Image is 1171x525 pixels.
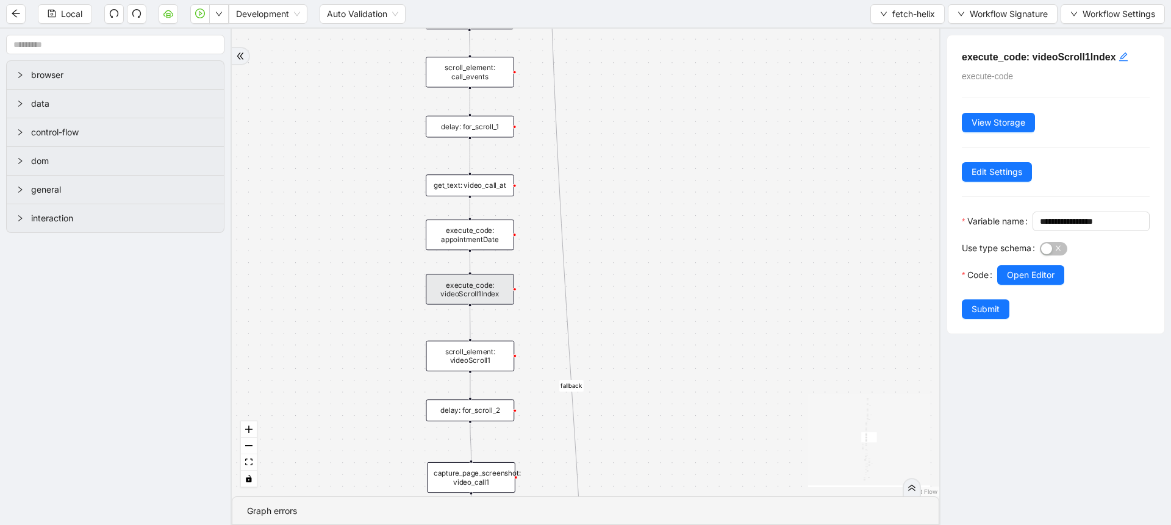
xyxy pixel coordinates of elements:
span: right [16,157,24,165]
span: Development [236,5,300,23]
span: save [48,9,56,18]
span: down [215,10,223,18]
span: edit [1119,52,1128,62]
span: right [16,215,24,222]
span: arrow-left [11,9,21,18]
span: View Storage [972,116,1025,129]
span: Open Editor [1007,268,1055,282]
span: cloud-server [163,9,173,18]
div: control-flow [7,118,224,146]
g: Edge from delay: for_scroll_2 to capture_page_screenshot: video_call1 [470,424,471,460]
span: data [31,97,214,110]
button: fit view [241,454,257,471]
button: downWorkflow Settings [1061,4,1165,24]
div: Graph errors [247,504,924,518]
span: undo [109,9,119,18]
button: downWorkflow Signature [948,4,1058,24]
div: delay: for_scroll_1 [426,116,514,138]
span: Auto Validation [327,5,398,23]
div: scroll_element: call_events [426,57,514,87]
div: get_text: video_call_at [426,174,514,196]
span: dom [31,154,214,168]
button: redo [127,4,146,24]
span: execute-code [962,71,1013,81]
span: double-right [236,52,245,60]
span: down [1070,10,1078,18]
div: delay: for_scroll_2 [426,399,515,421]
div: data [7,90,224,118]
div: capture_page_screenshot: video_call1 [427,462,515,493]
span: Use type schema [962,241,1031,255]
span: down [958,10,965,18]
button: Submit [962,299,1009,319]
div: execute_code: appointmentDate [426,220,514,250]
span: Variable name [967,215,1024,228]
h5: execute_code: videoScroll1Index [962,50,1150,65]
span: double-right [908,484,916,492]
span: play-circle [195,9,205,18]
button: zoom out [241,438,257,454]
button: undo [104,4,124,24]
span: control-flow [31,126,214,139]
span: fetch-helix [892,7,935,21]
div: dom [7,147,224,175]
div: execute_code: videoScroll1Index [426,274,514,304]
button: toggle interactivity [241,471,257,487]
span: general [31,183,214,196]
span: Local [61,7,82,21]
button: downfetch-helix [870,4,945,24]
div: click to edit id [1119,50,1128,65]
span: Submit [972,302,1000,316]
button: saveLocal [38,4,92,24]
a: React Flow attribution [906,488,937,495]
span: interaction [31,212,214,225]
button: down [209,4,229,24]
span: right [16,186,24,193]
button: arrow-left [6,4,26,24]
button: play-circle [190,4,210,24]
span: Code [967,268,989,282]
div: general [7,176,224,204]
span: Workflow Settings [1083,7,1155,21]
button: Open Editor [997,265,1064,285]
span: Edit Settings [972,165,1022,179]
span: right [16,100,24,107]
div: interaction [7,204,224,232]
button: cloud-server [159,4,178,24]
span: down [880,10,887,18]
span: redo [132,9,141,18]
span: Workflow Signature [970,7,1048,21]
button: Edit Settings [962,162,1032,182]
span: right [16,129,24,136]
button: View Storage [962,113,1035,132]
span: browser [31,68,214,82]
div: scroll_element: videoScroll1 [426,341,515,371]
span: right [16,71,24,79]
button: zoom in [241,421,257,438]
div: browser [7,61,224,89]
